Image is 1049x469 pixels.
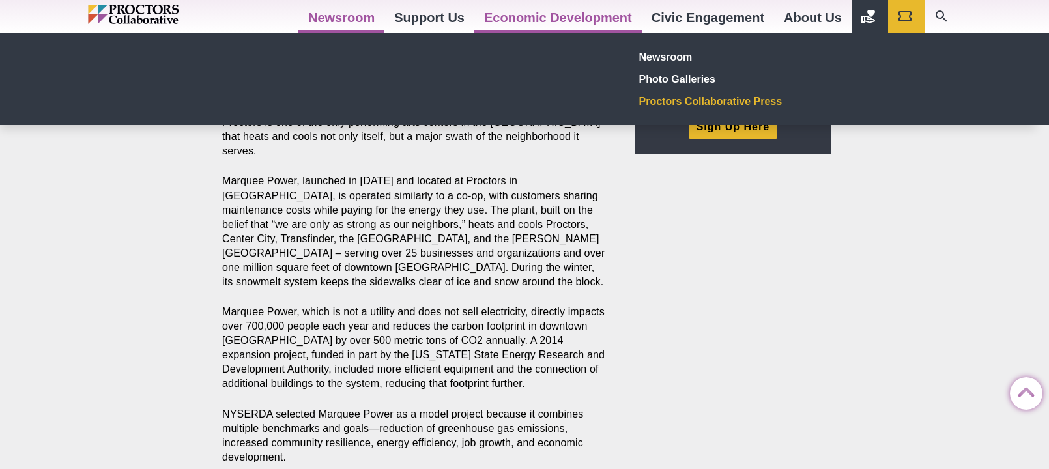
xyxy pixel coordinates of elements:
p: NYSERDA selected Marquee Power as a model project because it combines multiple benchmarks and goa... [222,407,605,464]
a: Back to Top [1010,378,1036,404]
a: Photo Galleries [634,68,824,90]
p: Proctors is one of the only performing arts centers in the [GEOGRAPHIC_DATA] that heats and cools... [222,115,605,158]
a: Proctors Collaborative Press [634,90,824,112]
p: Marquee Power, which is not a utility and does not sell electricity, directly impacts over 700,00... [222,305,605,391]
a: Newsroom [634,46,824,68]
img: Proctors logo [88,5,235,24]
p: Marquee Power, launched in [DATE] and located at Proctors in [GEOGRAPHIC_DATA], is operated simil... [222,174,605,289]
a: Sign Up Here [689,115,777,138]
